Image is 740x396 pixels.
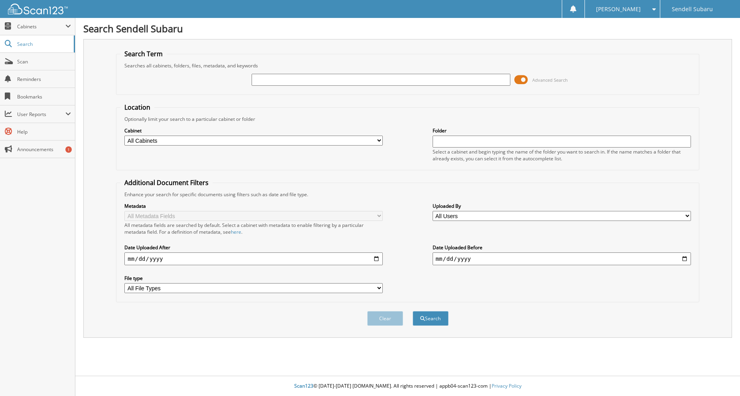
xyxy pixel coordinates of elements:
div: Select a cabinet and begin typing the name of the folder you want to search in. If the name match... [433,148,691,162]
span: Scan123 [294,382,313,389]
legend: Search Term [120,49,167,58]
span: [PERSON_NAME] [596,7,641,12]
div: © [DATE]-[DATE] [DOMAIN_NAME]. All rights reserved | appb04-scan123-com | [75,376,740,396]
span: Scan [17,58,71,65]
div: Searches all cabinets, folders, files, metadata, and keywords [120,62,695,69]
span: Announcements [17,146,71,153]
div: Optionally limit your search to a particular cabinet or folder [120,116,695,122]
button: Clear [367,311,403,326]
span: Sendell Subaru [672,7,713,12]
label: Cabinet [124,127,383,134]
span: Search [17,41,70,47]
span: Bookmarks [17,93,71,100]
span: User Reports [17,111,65,118]
span: Help [17,128,71,135]
legend: Location [120,103,154,112]
input: start [124,252,383,265]
div: All metadata fields are searched by default. Select a cabinet with metadata to enable filtering b... [124,222,383,235]
div: 1 [65,146,72,153]
a: Privacy Policy [492,382,522,389]
label: Date Uploaded Before [433,244,691,251]
h1: Search Sendell Subaru [83,22,732,35]
img: scan123-logo-white.svg [8,4,68,14]
label: Date Uploaded After [124,244,383,251]
span: Reminders [17,76,71,83]
label: File type [124,275,383,282]
label: Metadata [124,203,383,209]
a: here [231,229,241,235]
label: Uploaded By [433,203,691,209]
label: Folder [433,127,691,134]
span: Cabinets [17,23,65,30]
span: Advanced Search [532,77,568,83]
button: Search [413,311,449,326]
div: Enhance your search for specific documents using filters such as date and file type. [120,191,695,198]
input: end [433,252,691,265]
legend: Additional Document Filters [120,178,213,187]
